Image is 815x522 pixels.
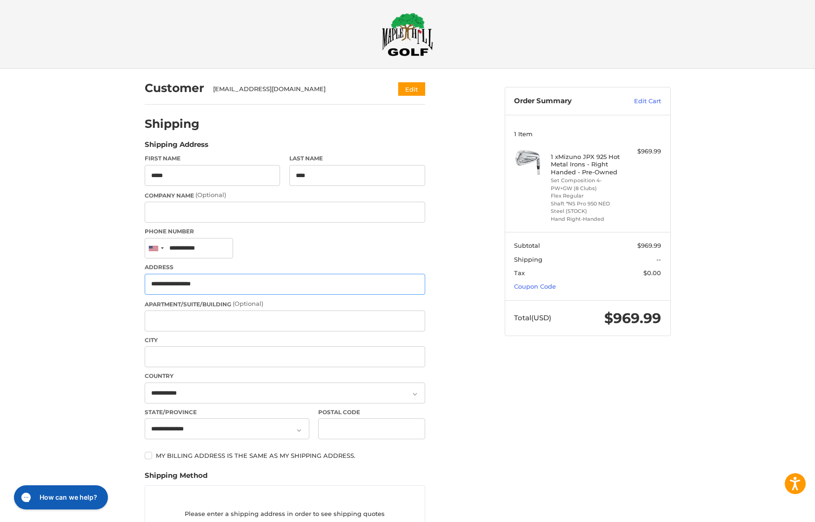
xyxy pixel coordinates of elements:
label: Last Name [289,154,425,163]
button: Edit [398,82,425,96]
img: Maple Hill Golf [382,13,433,56]
h3: 1 Item [514,130,661,138]
span: Tax [514,269,525,277]
h4: 1 x Mizuno JPX 925 Hot Metal Irons - Right Handed - Pre-Owned [551,153,622,176]
label: State/Province [145,408,309,416]
label: Postal Code [318,408,425,416]
div: United States: +1 [145,238,167,258]
label: My billing address is the same as my shipping address. [145,452,425,459]
small: (Optional) [195,191,226,198]
span: Total (USD) [514,313,551,322]
li: Shaft *NS Pro 950 NEO Steel (STOCK) [551,200,622,215]
label: Company Name [145,191,425,200]
h2: Shipping [145,117,200,131]
label: Apartment/Suite/Building [145,299,425,309]
span: -- [656,256,661,263]
a: Coupon Code [514,283,556,290]
label: Address [145,263,425,271]
label: Country [145,372,425,380]
span: Shipping [514,256,542,263]
span: $969.99 [604,310,661,327]
legend: Shipping Address [145,139,208,154]
li: Hand Right-Handed [551,215,622,223]
iframe: Google Customer Reviews [738,497,815,522]
span: $969.99 [637,242,661,249]
div: $969.99 [624,147,661,156]
h2: Customer [145,81,204,95]
legend: Shipping Method [145,470,207,485]
small: (Optional) [233,300,263,307]
span: Subtotal [514,242,540,249]
label: First Name [145,154,281,163]
label: City [145,336,425,344]
label: Phone Number [145,227,425,236]
a: Edit Cart [614,97,661,106]
h3: Order Summary [514,97,614,106]
li: Flex Regular [551,192,622,200]
span: $0.00 [643,269,661,277]
iframe: Gorgias live chat messenger [9,482,111,513]
div: [EMAIL_ADDRESS][DOMAIN_NAME] [213,85,380,94]
li: Set Composition 4-PW+GW (8 Clubs) [551,177,622,192]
